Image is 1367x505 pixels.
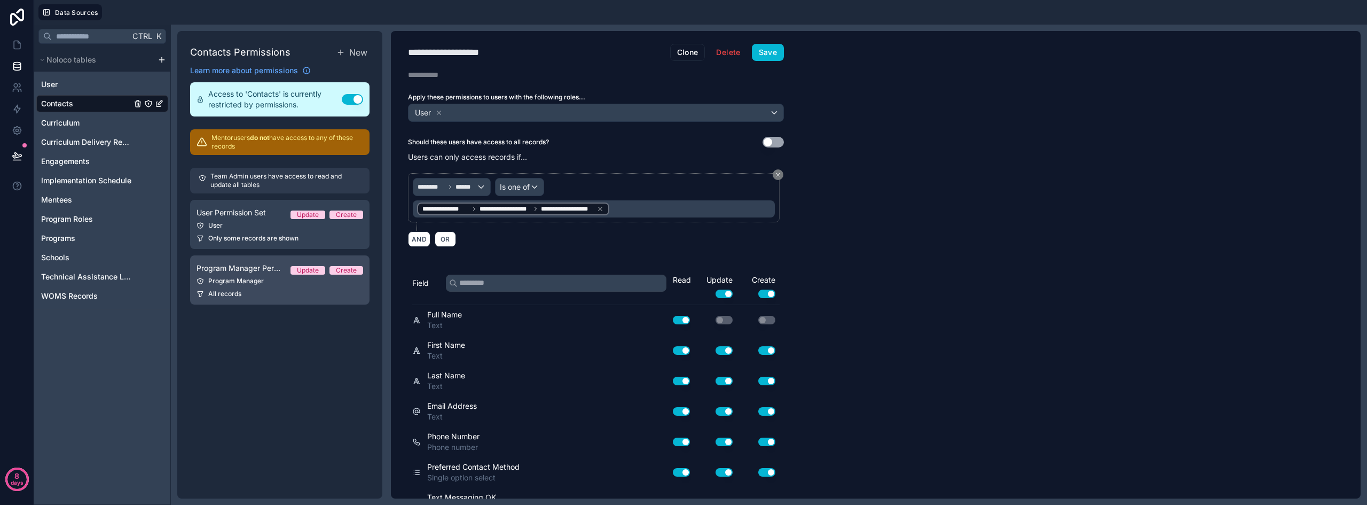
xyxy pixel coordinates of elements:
[155,33,162,40] span: K
[210,172,361,189] p: Team Admin users have access to read and update all tables
[190,45,290,60] h1: Contacts Permissions
[336,266,357,275] div: Create
[197,277,363,285] div: Program Manager
[38,4,102,20] button: Data Sources
[427,309,462,320] span: Full Name
[427,320,462,331] span: Text
[752,44,784,61] button: Save
[131,29,153,43] span: Ctrl
[14,471,19,481] p: 8
[694,275,737,298] div: Update
[197,221,363,230] div: User
[438,235,452,243] span: OR
[427,340,465,351] span: First Name
[412,278,429,289] span: Field
[408,231,430,247] button: AND
[55,9,98,17] span: Data Sources
[500,182,530,192] span: Is one of
[709,44,747,61] button: Delete
[435,231,456,247] button: OR
[427,351,465,361] span: Text
[408,104,784,122] button: User
[197,207,266,218] span: User Permission Set
[190,255,370,305] a: Program Manager Permission SetUpdateCreateProgram ManagerAll records
[190,65,311,76] a: Learn more about permissions
[415,107,431,118] span: User
[427,462,520,472] span: Preferred Contact Method
[427,370,465,381] span: Last Name
[427,472,520,483] span: Single option select
[197,263,282,274] span: Program Manager Permission Set
[208,89,342,110] span: Access to 'Contacts' is currently restricted by permissions.
[673,275,694,285] div: Read
[670,44,705,61] button: Clone
[427,401,477,411] span: Email Address
[408,138,549,146] label: Should these users have access to all records?
[408,152,784,162] p: Users can only access records if...
[190,65,298,76] span: Learn more about permissions
[495,178,544,196] button: Is one of
[427,431,480,442] span: Phone Number
[334,44,370,61] button: New
[190,200,370,249] a: User Permission SetUpdateCreateUserOnly some records are shown
[297,211,319,219] div: Update
[349,46,367,59] span: New
[297,266,319,275] div: Update
[427,492,496,503] span: Text Messaging OK
[208,290,241,298] span: All records
[11,475,23,490] p: days
[250,134,269,142] strong: do not
[427,442,480,453] span: Phone number
[208,234,298,243] span: Only some records are shown
[336,211,357,219] div: Create
[737,275,780,298] div: Create
[427,411,477,422] span: Text
[427,381,465,392] span: Text
[408,93,784,102] label: Apply these permissions to users with the following roles...
[211,134,363,151] p: Mentor users have access to any of these records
